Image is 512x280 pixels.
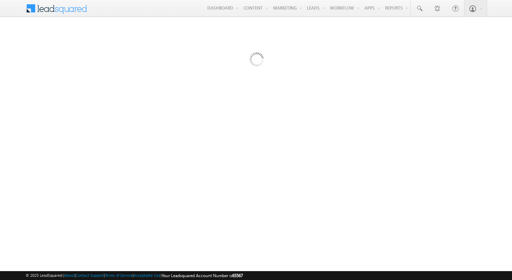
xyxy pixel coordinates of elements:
a: Contact Support [76,273,104,278]
a: Terms of Service [105,273,133,278]
a: Acceptable Use [134,273,161,278]
span: © 2025 LeadSquared | | | | | [26,272,243,279]
img: Loading... [219,24,293,97]
span: Your Leadsquared Account Number is [162,273,243,278]
span: 65567 [232,273,243,278]
a: About [64,273,75,278]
